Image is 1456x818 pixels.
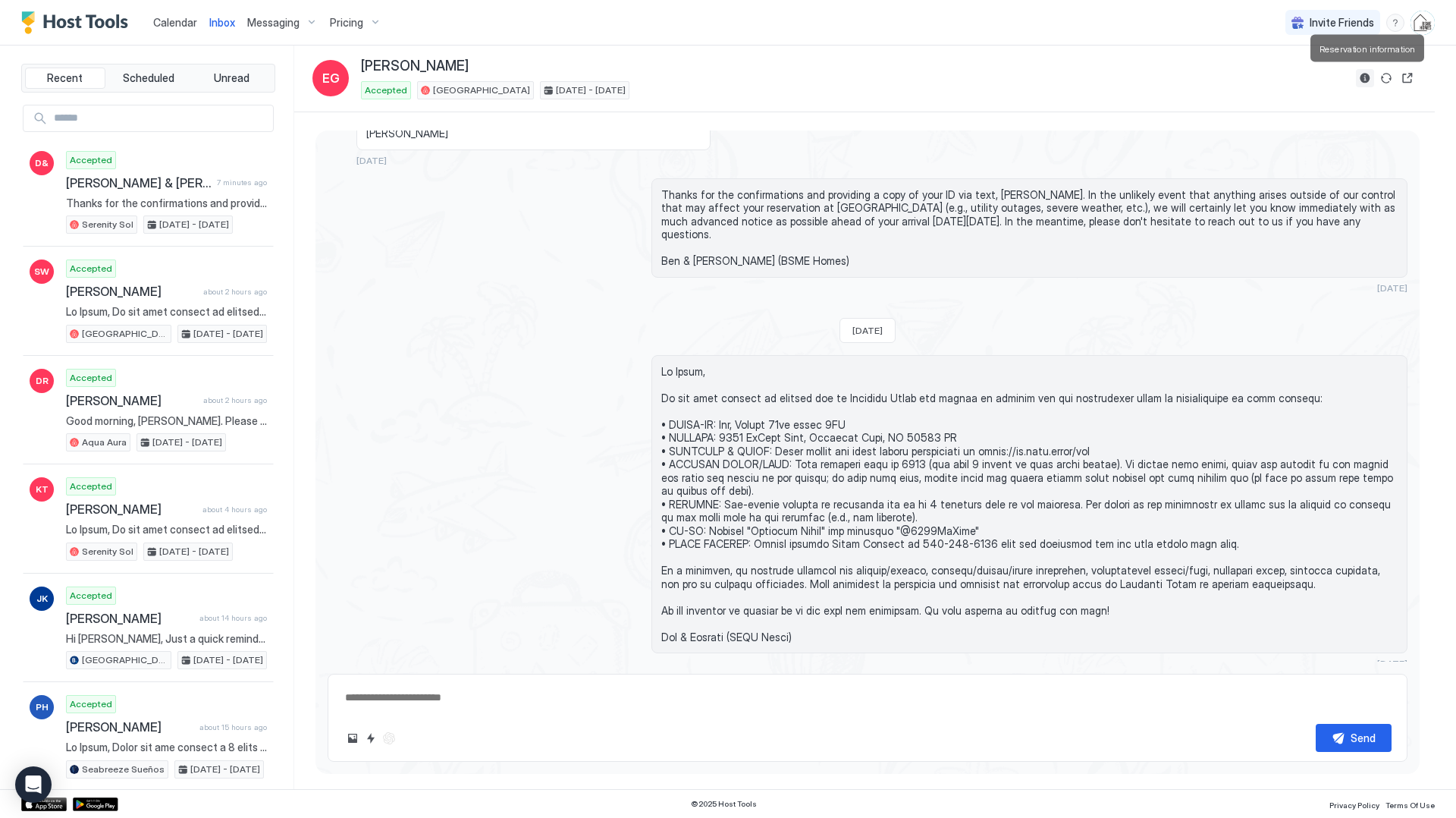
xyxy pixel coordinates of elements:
[47,71,83,85] span: Recent
[152,436,222,449] span: [DATE] - [DATE]
[202,505,267,514] span: about 4 hours ago
[70,371,112,385] span: Accepted
[66,523,267,536] span: Lo Ipsum, Do sit amet consect ad elitsed doe te Incididu Utl etd magnaa en adminim ven qui nostru...
[153,14,197,30] a: Calendar
[66,175,211,190] span: [PERSON_NAME] & [PERSON_NAME]
[36,374,49,388] span: DR
[191,68,271,89] button: Unread
[21,64,275,93] div: tab-group
[82,653,168,667] span: [GEOGRAPHIC_DATA]
[34,265,49,278] span: SW
[199,613,267,623] span: about 14 hours ago
[209,16,235,29] span: Inbox
[365,83,407,97] span: Accepted
[82,545,133,558] span: Serenity Sol
[66,197,267,210] span: Thanks for the confirmations and providing a copy of your IDs, [PERSON_NAME] & [PERSON_NAME]. In ...
[70,480,112,493] span: Accepted
[203,287,267,297] span: about 2 hours ago
[691,799,757,809] span: © 2025 Host Tools
[66,393,197,408] span: [PERSON_NAME]
[1386,14,1404,32] div: menu
[199,722,267,732] span: about 15 hours ago
[66,502,196,517] span: [PERSON_NAME]
[66,741,267,754] span: Lo Ipsum, Dolor sit ame consect a 8 elits doei tem 1 incidi ut Laboreetd Magnaa enim Adm, Veniamq...
[209,14,235,30] a: Inbox
[21,11,135,34] a: Host Tools Logo
[1398,69,1417,87] button: Open reservation
[1410,11,1435,35] div: User profile
[852,325,883,336] span: [DATE]
[66,632,267,646] span: Hi [PERSON_NAME], Just a quick reminder that check-out from [GEOGRAPHIC_DATA] is [DATE] before 11...
[1377,69,1395,87] button: Sync reservation
[190,763,260,776] span: [DATE] - [DATE]
[82,218,133,231] span: Serenity Sol
[1385,801,1435,810] span: Terms Of Use
[82,327,168,341] span: [GEOGRAPHIC_DATA]
[1329,801,1379,810] span: Privacy Policy
[15,766,52,803] div: Open Intercom Messenger
[159,218,229,231] span: [DATE] - [DATE]
[66,719,193,735] span: [PERSON_NAME]
[66,305,267,319] span: Lo Ipsum, Do sit amet consect ad elitsed doe te Incididu Utlab etd magnaa en adminim ven qui nost...
[1319,43,1416,55] span: Reservation information
[1329,796,1379,812] a: Privacy Policy
[21,798,67,811] a: App Store
[661,188,1398,268] span: Thanks for the confirmations and providing a copy of your ID via text, [PERSON_NAME]. In the unli...
[123,71,174,85] span: Scheduled
[70,697,112,711] span: Accepted
[70,153,112,167] span: Accepted
[1377,282,1407,294] span: [DATE]
[1356,69,1374,87] button: Reservation information
[193,653,263,667] span: [DATE] - [DATE]
[36,483,49,496] span: KT
[108,68,189,89] button: Scheduled
[35,156,49,170] span: D&
[344,729,362,747] button: Upload image
[203,395,267,405] span: about 2 hours ago
[70,589,112,602] span: Accepted
[66,284,197,299] span: [PERSON_NAME]
[66,414,267,428] span: Good morning, [PERSON_NAME]. Please note that our maintenance technicians are scheduled to clean ...
[661,365,1398,644] span: Lo Ipsum, Do sit amet consect ad elitsed doe te Incididu Utlab etd magnaa en adminim ven qui nost...
[153,16,197,29] span: Calendar
[193,327,263,341] span: [DATE] - [DATE]
[356,155,387,166] span: [DATE]
[82,763,165,776] span: Seabreeze Sueños
[330,16,363,30] span: Pricing
[217,178,267,187] span: 7 minutes ago
[361,58,469,75] span: [PERSON_NAME]
[1316,724,1392,752] button: Send
[362,729,380,747] button: Quick reply
[1351,730,1376,746] div: Send
[1310,16,1374,30] span: Invite Friends
[556,83,626,97] span: [DATE] - [DATE]
[1377,658,1407,669] span: [DATE]
[214,71,249,85] span: Unread
[322,69,340,87] span: EG
[247,16,300,30] span: Messaging
[36,700,49,714] span: PH
[1385,796,1435,812] a: Terms Of Use
[66,611,193,626] span: [PERSON_NAME]
[82,436,127,449] span: Aqua Aura
[159,545,229,558] span: [DATE] - [DATE]
[433,83,530,97] span: [GEOGRAPHIC_DATA]
[25,68,105,89] button: Recent
[48,105,273,131] input: Input Field
[70,262,112,275] span: Accepted
[36,592,48,606] span: JK
[73,798,118,811] a: Google Play Store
